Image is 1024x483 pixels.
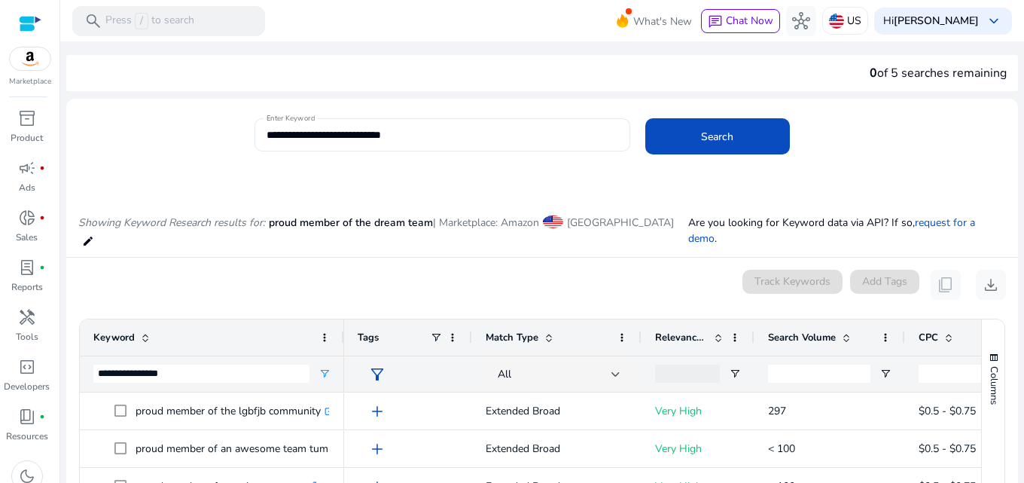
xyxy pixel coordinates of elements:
span: add [368,440,386,458]
span: | Marketplace: Amazon [433,216,539,230]
span: Search [701,129,733,145]
span: add [368,402,386,420]
span: code_blocks [18,358,36,376]
img: amazon.svg [10,47,50,70]
p: proud member of an awesome team tumbler [136,433,360,464]
p: Marketplace [9,76,51,87]
b: [PERSON_NAME] [894,14,979,28]
span: Match Type [486,331,538,344]
span: download [982,276,1000,294]
span: hub [792,12,810,30]
span: $0.5 - $0.75 [919,404,976,418]
p: proud member of the lgbfjb community [136,396,334,426]
p: Very High [655,396,741,426]
span: [GEOGRAPHIC_DATA] [567,216,674,230]
button: hub [786,6,816,36]
span: book_4 [18,408,36,426]
span: Chat Now [726,14,773,28]
p: Extended Broad [486,433,628,464]
button: Open Filter Menu [879,368,891,380]
span: inventory_2 [18,109,36,127]
p: Very High [655,433,741,464]
span: campaign [18,159,36,177]
span: fiber_manual_record [39,165,45,171]
span: search [84,12,102,30]
span: handyman [18,308,36,326]
span: What's New [633,8,692,35]
p: Product [11,131,43,145]
p: Are you looking for Keyword data via API? If so, . [688,215,1006,246]
button: Open Filter Menu [318,368,331,380]
mat-icon: edit [82,232,94,250]
span: fiber_manual_record [39,414,45,420]
div: of 5 searches remaining [870,64,1007,82]
mat-label: Enter Keyword [267,113,315,124]
img: us.svg [829,14,844,29]
p: Hi [883,16,979,26]
button: download [976,270,1006,300]
p: Sales [16,231,38,244]
span: Relevance Score [655,331,708,344]
button: Search [645,118,790,154]
button: Open Filter Menu [729,368,741,380]
i: Showing Keyword Research results for: [78,216,265,230]
span: Tags [358,331,379,344]
span: Columns [987,366,1001,405]
span: 0 [870,65,877,81]
span: / [135,13,148,29]
span: donut_small [18,209,36,227]
p: Resources [6,430,48,443]
input: CPC Filter Input [919,365,1021,383]
span: filter_alt [368,365,386,384]
button: chatChat Now [701,9,780,33]
p: Press to search [105,13,194,29]
span: < 100 [768,442,795,456]
p: Ads [19,181,35,194]
input: Search Volume Filter Input [768,365,870,383]
span: fiber_manual_record [39,215,45,221]
span: Keyword [93,331,135,344]
span: All [498,367,511,381]
input: Keyword Filter Input [93,365,309,383]
span: chat [708,14,723,29]
span: 297 [768,404,786,418]
span: $0.5 - $0.75 [919,442,976,456]
p: Reports [11,280,43,294]
p: Developers [4,380,50,393]
p: US [847,8,861,34]
p: Tools [16,330,38,344]
span: keyboard_arrow_down [985,12,1003,30]
span: CPC [919,331,938,344]
p: Extended Broad [486,396,628,426]
span: proud member of the dream team [269,216,433,230]
span: lab_profile [18,258,36,277]
span: fiber_manual_record [39,264,45,271]
span: Search Volume [768,331,836,344]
